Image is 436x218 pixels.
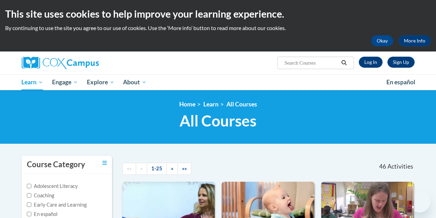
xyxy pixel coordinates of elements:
a: 1-25 [147,163,167,175]
button: Okay [371,35,393,46]
span: En español [386,78,415,86]
input: Checkbox for Options [27,193,31,198]
input: Checkbox for Options [27,212,31,216]
a: Explore [82,74,119,90]
input: Checkbox for Options [27,184,31,188]
button: Search [339,59,349,67]
a: Cox Campus [22,57,146,69]
a: Learn [17,74,48,90]
iframe: Button to launch messaging window [408,190,430,212]
label: Adolescent Literacy [27,182,78,190]
h3: Course Category [27,159,85,170]
a: More Info [398,35,431,46]
a: End [178,163,191,175]
h2: This site uses cookies to help improve your learning experience. [5,7,431,21]
a: Begining [122,163,136,175]
span: «« [127,165,132,171]
label: Coaching [27,192,54,199]
label: Early Care and Learning [27,201,87,209]
span: « [140,165,143,171]
a: Toggle collapse [102,159,107,167]
a: En español [382,75,420,89]
a: Register [387,57,415,68]
a: Home [179,101,195,108]
a: About [119,74,151,90]
span: All Courses [180,112,256,130]
p: By continuing to use the site you agree to our use of cookies. Use the ‘More info’ button to read... [5,24,431,32]
span: » [171,165,173,171]
div: Main menu [17,74,420,90]
a: Previous [136,163,147,175]
span: Explore [87,78,114,86]
a: Next [166,163,178,175]
span: Engage [52,78,78,86]
span: Activities [387,163,413,170]
label: En español [27,210,58,218]
span: 46 [379,163,386,170]
input: Search Courses [284,59,339,67]
a: Engage [48,74,82,90]
a: All Courses [226,101,257,108]
a: Log In [359,57,383,68]
img: Cox Campus [22,57,99,69]
a: Learn [203,101,219,108]
span: »» [182,165,187,171]
input: Checkbox for Options [27,202,31,207]
span: Learn [21,78,43,86]
span: About [123,78,146,86]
